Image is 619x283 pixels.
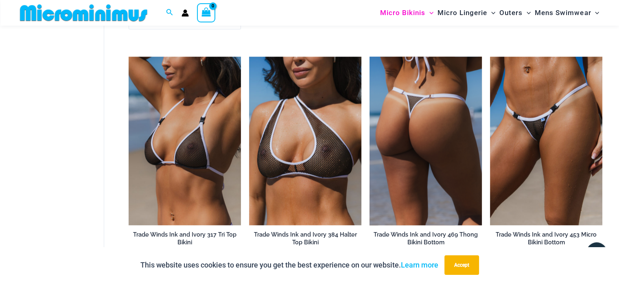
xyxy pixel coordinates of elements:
a: View Shopping Cart, empty [197,3,216,22]
a: Learn more [401,261,438,269]
a: OutersMenu ToggleMenu Toggle [497,2,533,23]
a: Trade Winds Ink and Ivory 384 Halter Top Bikini [249,231,361,249]
a: Search icon link [166,8,173,18]
span: Micro Bikinis [380,2,425,23]
a: Micro LingerieMenu ToggleMenu Toggle [435,2,497,23]
h2: Trade Winds Ink and Ivory 317 Tri Top Bikini [129,231,241,246]
a: Tradewinds Ink and Ivory 317 Tri Top 01Tradewinds Ink and Ivory 317 Tri Top 453 Micro 06Tradewind... [129,57,241,225]
a: Trade Winds Ink and Ivory 317 Tri Top Bikini [129,231,241,249]
a: Trade Winds Ink and Ivory 453 Micro Bikini Bottom [490,231,602,249]
img: Tradewinds Ink and Ivory 317 Tri Top 01 [129,57,241,225]
a: Tradewinds Ink and Ivory 469 Thong 01Tradewinds Ink and Ivory 469 Thong 02Tradewinds Ink and Ivor... [370,57,482,225]
span: Mens Swimwear [535,2,591,23]
h2: Trade Winds Ink and Ivory 453 Micro Bikini Bottom [490,231,602,246]
img: Tradewinds Ink and Ivory 384 Halter 01 [249,57,361,225]
span: Menu Toggle [425,2,433,23]
a: Micro BikinisMenu ToggleMenu Toggle [378,2,435,23]
a: Tradewinds Ink and Ivory 384 Halter 01Tradewinds Ink and Ivory 384 Halter 02Tradewinds Ink and Iv... [249,57,361,225]
span: Micro Lingerie [437,2,487,23]
span: Menu Toggle [591,2,599,23]
img: Tradewinds Ink and Ivory 469 Thong 02 [370,57,482,225]
button: Accept [444,255,479,275]
span: Outers [499,2,523,23]
span: Menu Toggle [523,2,531,23]
h2: Trade Winds Ink and Ivory 384 Halter Top Bikini [249,231,361,246]
nav: Site Navigation [377,1,603,24]
p: This website uses cookies to ensure you get the best experience on our website. [140,259,438,271]
img: Tradewinds Ink and Ivory 317 Tri Top 453 Micro 03 [490,57,602,225]
a: Account icon link [182,9,189,17]
span: Menu Toggle [487,2,495,23]
h2: Trade Winds Ink and Ivory 469 Thong Bikini Bottom [370,231,482,246]
a: Tradewinds Ink and Ivory 317 Tri Top 453 Micro 03Tradewinds Ink and Ivory 317 Tri Top 453 Micro 0... [490,57,602,225]
a: Mens SwimwearMenu ToggleMenu Toggle [533,2,601,23]
img: MM SHOP LOGO FLAT [17,4,151,22]
a: Trade Winds Ink and Ivory 469 Thong Bikini Bottom [370,231,482,249]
